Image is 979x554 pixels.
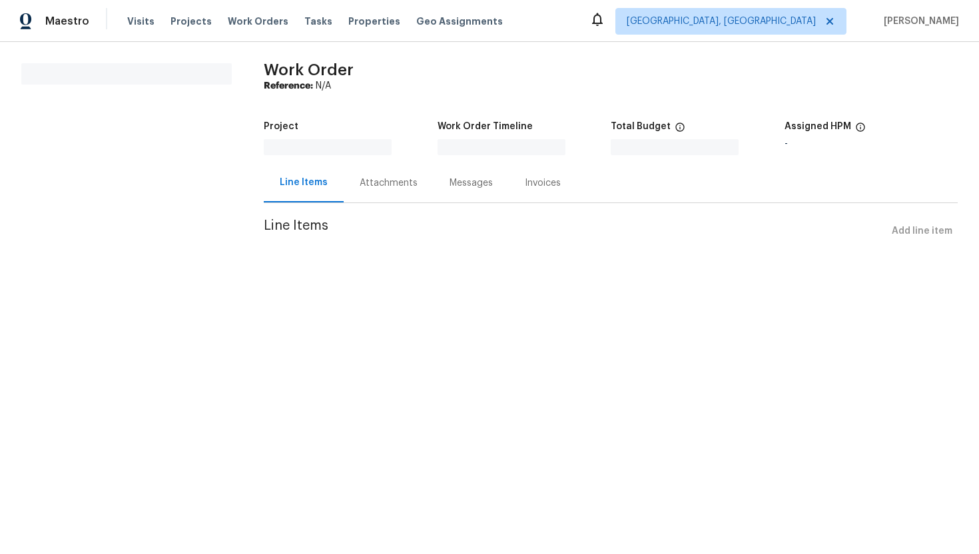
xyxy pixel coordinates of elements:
[170,15,212,28] span: Projects
[450,176,493,190] div: Messages
[348,15,400,28] span: Properties
[611,122,671,131] h5: Total Budget
[280,176,328,189] div: Line Items
[525,176,561,190] div: Invoices
[785,122,851,131] h5: Assigned HPM
[438,122,533,131] h5: Work Order Timeline
[264,81,313,91] b: Reference:
[855,122,866,139] span: The hpm assigned to this work order.
[264,122,298,131] h5: Project
[675,122,685,139] span: The total cost of line items that have been proposed by Opendoor. This sum includes line items th...
[127,15,155,28] span: Visits
[785,139,958,148] div: -
[878,15,959,28] span: [PERSON_NAME]
[264,62,354,78] span: Work Order
[264,219,886,244] span: Line Items
[416,15,503,28] span: Geo Assignments
[627,15,816,28] span: [GEOGRAPHIC_DATA], [GEOGRAPHIC_DATA]
[45,15,89,28] span: Maestro
[264,79,958,93] div: N/A
[360,176,418,190] div: Attachments
[304,17,332,26] span: Tasks
[228,15,288,28] span: Work Orders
